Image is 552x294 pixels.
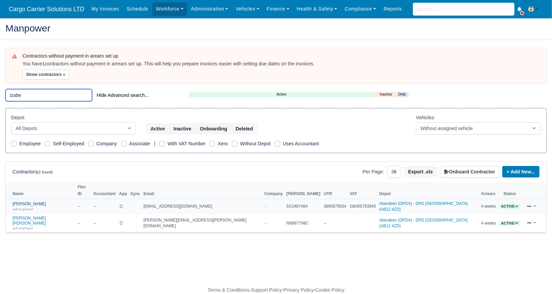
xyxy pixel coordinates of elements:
[416,114,435,122] label: Vehicles:
[348,182,377,199] th: VAT
[263,2,293,16] a: Finance
[6,182,76,199] th: Name
[379,201,468,212] a: Aberdeen (DPDA) - DPD [GEOGRAPHIC_DATA] (AB12 4ZD)
[285,182,322,199] th: [PERSON_NAME]
[5,89,92,101] input: Search (by name, email, transporter id) ...
[502,166,539,177] a: + Add New...
[92,89,153,101] button: Hide Advanced search...
[264,221,267,226] span: --
[96,140,117,148] label: Company
[42,61,45,66] strong: 1
[380,2,405,16] a: Reports
[129,182,142,199] th: Sync
[154,141,155,146] span: |
[13,207,33,211] small: self-employed
[142,199,263,214] td: [EMAIL_ADDRESS][DOMAIN_NAME]
[315,287,344,293] a: Cookie Policy
[146,123,170,134] button: Active
[341,2,380,16] a: Compliance
[322,182,348,199] th: UTR
[363,168,384,176] label: Per Page:
[142,214,263,232] td: [PERSON_NAME][EMAIL_ADDRESS][PERSON_NAME][DOMAIN_NAME]
[500,204,520,209] span: Active
[285,199,322,214] td: SX248748A
[187,2,232,16] a: Administration
[378,182,480,199] th: Depot
[189,91,374,97] a: Active
[76,199,92,214] td: --
[374,91,398,97] a: Inactive
[480,199,498,214] td: 4 weeks
[92,214,117,232] td: --
[264,204,267,209] span: --
[500,204,520,209] a: Active
[379,218,468,228] a: Aberdeen (DPDA) - DPD [GEOGRAPHIC_DATA] (AB12 4ZD)
[123,2,152,16] a: Schedule
[285,214,322,232] td: NN967798C
[92,182,117,199] th: Accountant
[263,182,285,199] th: Company
[38,170,53,174] small: (2 found)
[232,2,263,16] a: Vehicles
[13,226,33,230] small: self-employed
[500,166,539,177] div: + Add New...
[413,3,514,16] input: Search...
[53,140,84,148] label: Self-Employed
[218,140,228,148] label: Xero
[168,140,205,148] label: With VAT Number
[293,2,341,16] a: Health & Safety
[152,2,187,16] a: Workforce
[5,23,547,33] h2: Manpower
[440,166,500,177] button: Onboard Contractor
[480,182,498,199] th: Arrears
[207,287,249,293] a: Terms & Conditions
[404,166,437,177] button: Export .xls
[117,182,129,199] th: App
[5,3,88,16] a: Cargo Carrier Solutions LTD
[13,169,53,175] h6: Contractors
[19,140,41,148] label: Employee
[322,199,348,214] td: 3880675634
[251,287,282,293] a: Support Policy
[88,2,123,16] a: My Invoices
[480,214,498,232] td: 4 weeks
[430,216,552,294] iframe: Chat Widget
[322,214,348,232] td: --
[129,140,150,148] label: Associate
[11,114,25,122] label: Depot:
[13,202,74,211] a: [PERSON_NAME] self-employed
[240,140,270,148] label: Without Depot
[92,199,117,214] td: --
[398,91,406,97] a: Onboarding
[283,140,319,148] label: Uses Accountant
[83,286,469,294] div: - - -
[231,123,257,134] button: Deleted
[284,287,314,293] a: Privacy Policy
[76,182,92,199] th: Flex ID
[22,70,69,80] button: Show contractors »
[0,18,552,40] div: Manpower
[13,216,74,230] a: [PERSON_NAME] [PERSON_NAME] self-employed
[498,182,522,199] th: Status
[22,53,540,59] h6: Contractors without payment in arears set up
[5,2,88,16] span: Cargo Carrier Solutions LTD
[76,214,92,232] td: --
[142,182,263,199] th: Email
[169,123,196,134] button: Inactive
[196,123,232,134] button: Onboarding
[348,199,377,214] td: GB455783945
[22,61,540,67] div: You have contractors without payment in arrears set up. This will help you prepare invoices easie...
